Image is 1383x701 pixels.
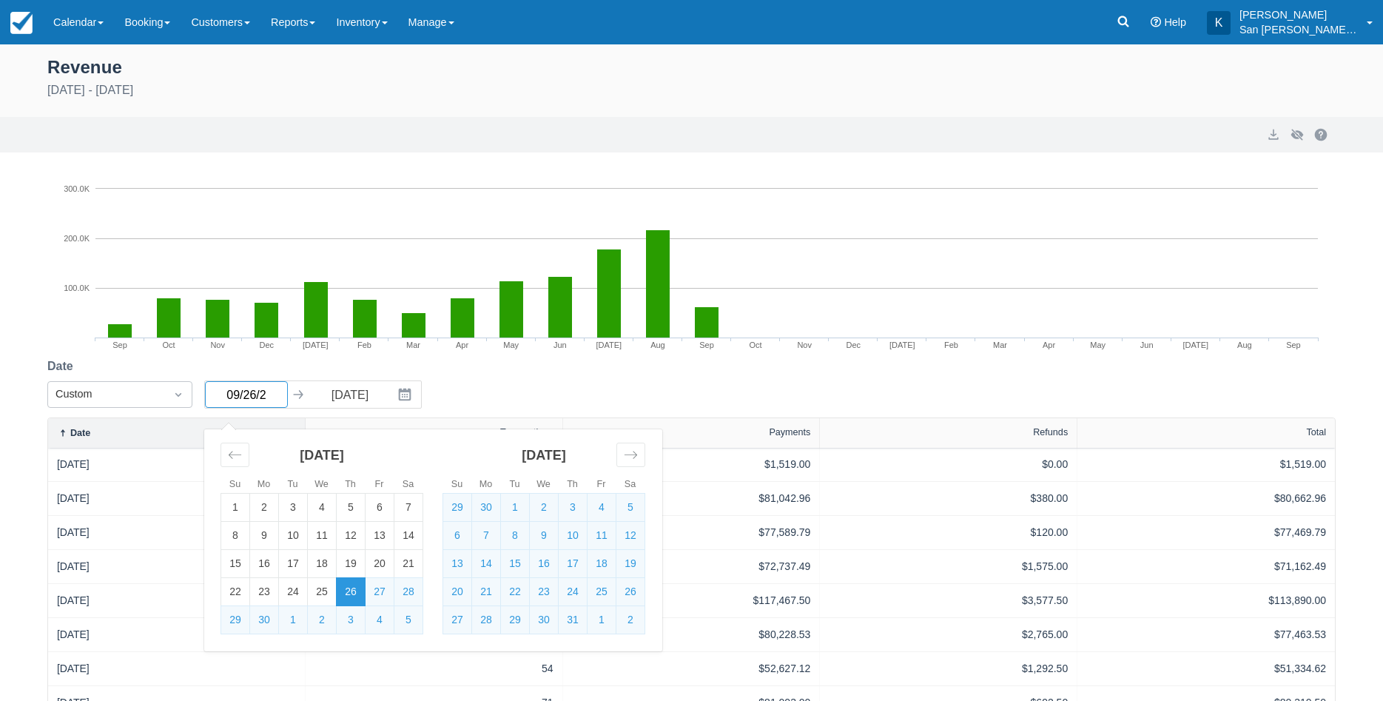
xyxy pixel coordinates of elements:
[443,494,472,522] td: Selected. Sunday, September 29, 2024
[394,550,423,578] td: Choose Saturday, September 21, 2024 as your check-in date. It’s available.
[559,606,588,634] td: Selected. Thursday, October 31, 2024
[472,494,501,522] td: Selected. Monday, September 30, 2024
[616,550,645,578] td: Selected. Saturday, October 19, 2024
[501,522,530,550] td: Selected. Tuesday, October 8, 2024
[559,578,588,606] td: Selected. Thursday, October 24, 2024
[1140,341,1154,349] tspan: Jun
[366,522,394,550] td: Choose Friday, September 13, 2024 as your check-in date. It’s available.
[1286,341,1301,349] tspan: Sep
[1086,457,1326,472] div: $1,519.00
[57,559,90,574] a: [DATE]
[588,578,616,606] td: Selected. Friday, October 25, 2024
[530,606,559,634] td: Selected. Wednesday, October 30, 2024
[472,522,501,550] td: Selected. Monday, October 7, 2024
[337,494,366,522] td: Choose Thursday, September 5, 2024 as your check-in date. It’s available.
[572,457,811,472] div: $1,519.00
[501,606,530,634] td: Selected. Tuesday, October 29, 2024
[171,387,186,402] span: Dropdown icon
[451,479,462,489] small: Su
[572,559,811,574] div: $72,737.49
[57,661,90,677] a: [DATE]
[530,550,559,578] td: Selected. Wednesday, October 16, 2024
[314,479,329,489] small: We
[300,448,344,463] strong: [DATE]
[345,479,356,489] small: Th
[572,491,811,506] div: $81,042.96
[55,386,158,403] div: Custom
[309,381,391,408] input: End Date
[553,341,567,349] tspan: Jun
[250,494,279,522] td: Choose Monday, September 2, 2024 as your check-in date. It’s available.
[337,522,366,550] td: Choose Thursday, September 12, 2024 as your check-in date. It’s available.
[509,479,519,489] small: Tu
[221,522,250,550] td: Choose Sunday, September 8, 2024 as your check-in date. It’s available.
[846,341,861,349] tspan: Dec
[1086,559,1326,574] div: $71,162.49
[829,525,1068,540] div: $120.00
[64,184,90,192] tspan: 300.0K
[47,81,1336,99] div: [DATE] - [DATE]
[1207,11,1231,35] div: K
[829,593,1068,608] div: $3,577.50
[1043,341,1055,349] tspan: Apr
[357,341,371,349] tspan: Feb
[221,550,250,578] td: Choose Sunday, September 15, 2024 as your check-in date. It’s available.
[250,606,279,634] td: Selected. Monday, September 30, 2024
[797,341,812,349] tspan: Nov
[530,522,559,550] td: Selected. Wednesday, October 9, 2024
[394,494,423,522] td: Choose Saturday, September 7, 2024 as your check-in date. It’s available.
[472,578,501,606] td: Selected. Monday, October 21, 2024
[204,429,662,651] div: Calendar
[314,661,553,677] div: 54
[337,606,366,634] td: Selected. Thursday, October 3, 2024
[993,341,1007,349] tspan: Mar
[1086,627,1326,643] div: $77,463.53
[588,550,616,578] td: Selected. Friday, October 18, 2024
[250,550,279,578] td: Choose Monday, September 16, 2024 as your check-in date. It’s available.
[258,479,271,489] small: Mo
[221,578,250,606] td: Choose Sunday, September 22, 2024 as your check-in date. It’s available.
[221,606,250,634] td: Selected. Sunday, September 29, 2024
[394,606,423,634] td: Selected. Saturday, October 5, 2024
[572,627,811,643] div: $80,228.53
[279,606,308,634] td: Selected. Tuesday, October 1, 2024
[163,341,175,349] tspan: Oct
[394,578,423,606] td: Selected. Saturday, September 28, 2024
[443,522,472,550] td: Selected. Sunday, October 6, 2024
[394,522,423,550] td: Choose Saturday, September 14, 2024 as your check-in date. It’s available.
[366,606,394,634] td: Selected. Friday, October 4, 2024
[889,341,915,349] tspan: [DATE]
[750,341,762,349] tspan: Oct
[57,627,90,643] a: [DATE]
[221,443,249,467] div: Move backward to switch to the previous month.
[588,494,616,522] td: Selected. Friday, October 4, 2024
[308,494,337,522] td: Choose Wednesday, September 4, 2024 as your check-in date. It’s available.
[279,578,308,606] td: Choose Tuesday, September 24, 2024 as your check-in date. It’s available.
[1237,341,1252,349] tspan: Aug
[250,578,279,606] td: Choose Monday, September 23, 2024 as your check-in date. It’s available.
[57,491,90,506] a: [DATE]
[1164,16,1186,28] span: Help
[443,578,472,606] td: Selected. Sunday, October 20, 2024
[699,341,714,349] tspan: Sep
[205,381,288,408] input: Start Date
[522,448,566,463] strong: [DATE]
[337,550,366,578] td: Choose Thursday, September 19, 2024 as your check-in date. It’s available.
[597,479,606,489] small: Fr
[1182,341,1208,349] tspan: [DATE]
[308,550,337,578] td: Choose Wednesday, September 18, 2024 as your check-in date. It’s available.
[375,479,384,489] small: Fr
[616,606,645,634] td: Selected. Saturday, November 2, 2024
[559,494,588,522] td: Selected. Thursday, October 3, 2024
[64,233,90,242] tspan: 200.0K
[616,522,645,550] td: Selected. Saturday, October 12, 2024
[829,491,1068,506] div: $380.00
[616,578,645,606] td: Selected. Saturday, October 26, 2024
[530,578,559,606] td: Selected. Wednesday, October 23, 2024
[500,427,553,437] div: Transactions
[829,661,1068,677] div: $1,292.50
[1086,491,1326,506] div: $80,662.96
[572,593,811,608] div: $117,467.50
[70,428,90,438] div: Date
[503,341,519,349] tspan: May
